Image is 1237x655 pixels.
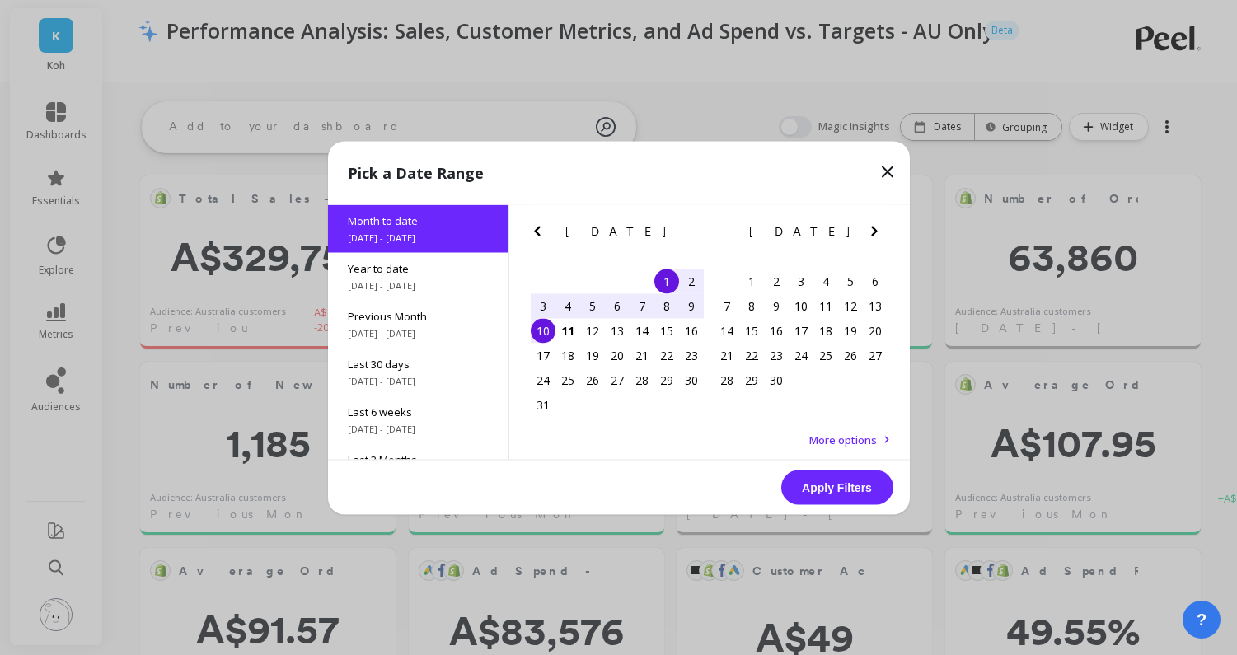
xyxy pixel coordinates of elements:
span: [DATE] - [DATE] [348,231,489,244]
span: [DATE] - [DATE] [348,278,489,292]
div: Choose Thursday, September 4th, 2025 [813,269,838,293]
div: Choose Friday, August 22nd, 2025 [654,343,679,367]
div: Choose Thursday, September 25th, 2025 [813,343,838,367]
button: Next Month [864,221,891,247]
span: Last 6 weeks [348,404,489,419]
div: Choose Tuesday, August 12th, 2025 [580,318,605,343]
div: Choose Monday, September 15th, 2025 [739,318,764,343]
div: Choose Wednesday, September 3rd, 2025 [789,269,813,293]
div: month 2025-08 [531,269,704,417]
div: Choose Saturday, September 20th, 2025 [863,318,888,343]
span: Last 3 Months [348,451,489,466]
div: Choose Friday, September 12th, 2025 [838,293,863,318]
div: Choose Monday, September 8th, 2025 [739,293,764,318]
div: Choose Saturday, August 23rd, 2025 [679,343,704,367]
div: Choose Wednesday, September 17th, 2025 [789,318,813,343]
div: Choose Monday, August 4th, 2025 [555,293,580,318]
div: Choose Wednesday, September 10th, 2025 [789,293,813,318]
div: Choose Sunday, August 24th, 2025 [531,367,555,392]
span: [DATE] - [DATE] [348,422,489,435]
div: Choose Tuesday, September 9th, 2025 [764,293,789,318]
div: Choose Monday, September 1st, 2025 [739,269,764,293]
button: ? [1183,601,1221,639]
div: Choose Wednesday, August 27th, 2025 [605,367,630,392]
div: Choose Tuesday, September 30th, 2025 [764,367,789,392]
div: Choose Friday, September 26th, 2025 [838,343,863,367]
div: Choose Saturday, August 9th, 2025 [679,293,704,318]
div: Choose Sunday, September 7th, 2025 [715,293,739,318]
div: Choose Tuesday, August 26th, 2025 [580,367,605,392]
div: Choose Monday, September 29th, 2025 [739,367,764,392]
div: Choose Friday, September 5th, 2025 [838,269,863,293]
span: Year to date [348,260,489,275]
div: Choose Tuesday, September 16th, 2025 [764,318,789,343]
span: [DATE] [565,224,668,237]
div: Choose Wednesday, August 20th, 2025 [605,343,630,367]
span: [DATE] [749,224,852,237]
div: Choose Sunday, August 17th, 2025 [531,343,555,367]
div: Choose Sunday, September 21st, 2025 [715,343,739,367]
span: Last 30 days [348,356,489,371]
button: Previous Month [527,221,554,247]
div: month 2025-09 [715,269,888,392]
div: Choose Monday, August 11th, 2025 [555,318,580,343]
button: Next Month [681,221,707,247]
div: Choose Friday, September 19th, 2025 [838,318,863,343]
div: Choose Thursday, September 18th, 2025 [813,318,838,343]
div: Choose Friday, August 8th, 2025 [654,293,679,318]
div: Choose Friday, August 15th, 2025 [654,318,679,343]
div: Choose Wednesday, August 13th, 2025 [605,318,630,343]
div: Choose Saturday, August 2nd, 2025 [679,269,704,293]
p: Pick a Date Range [348,161,484,184]
div: Choose Tuesday, August 5th, 2025 [580,293,605,318]
span: More options [809,432,877,447]
div: Choose Friday, August 29th, 2025 [654,367,679,392]
div: Choose Saturday, September 27th, 2025 [863,343,888,367]
div: Choose Sunday, September 28th, 2025 [715,367,739,392]
span: Previous Month [348,308,489,323]
div: Choose Sunday, August 31st, 2025 [531,392,555,417]
span: Month to date [348,213,489,227]
div: Choose Thursday, August 7th, 2025 [630,293,654,318]
div: Choose Sunday, August 3rd, 2025 [531,293,555,318]
div: Choose Thursday, August 21st, 2025 [630,343,654,367]
button: Previous Month [710,221,737,247]
div: Choose Monday, September 22nd, 2025 [739,343,764,367]
div: Choose Saturday, September 6th, 2025 [863,269,888,293]
div: Choose Friday, August 1st, 2025 [654,269,679,293]
span: [DATE] - [DATE] [348,326,489,339]
div: Choose Saturday, August 16th, 2025 [679,318,704,343]
div: Choose Tuesday, August 19th, 2025 [580,343,605,367]
div: Choose Thursday, August 14th, 2025 [630,318,654,343]
div: Choose Saturday, September 13th, 2025 [863,293,888,318]
div: Choose Monday, August 25th, 2025 [555,367,580,392]
div: Choose Saturday, August 30th, 2025 [679,367,704,392]
span: [DATE] - [DATE] [348,374,489,387]
div: Choose Sunday, August 10th, 2025 [531,318,555,343]
div: Choose Wednesday, September 24th, 2025 [789,343,813,367]
div: Choose Thursday, September 11th, 2025 [813,293,838,318]
div: Choose Tuesday, September 23rd, 2025 [764,343,789,367]
div: Choose Tuesday, September 2nd, 2025 [764,269,789,293]
div: Choose Thursday, August 28th, 2025 [630,367,654,392]
span: ? [1197,608,1207,631]
button: Apply Filters [781,470,893,504]
div: Choose Monday, August 18th, 2025 [555,343,580,367]
div: Choose Wednesday, August 6th, 2025 [605,293,630,318]
div: Choose Sunday, September 14th, 2025 [715,318,739,343]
